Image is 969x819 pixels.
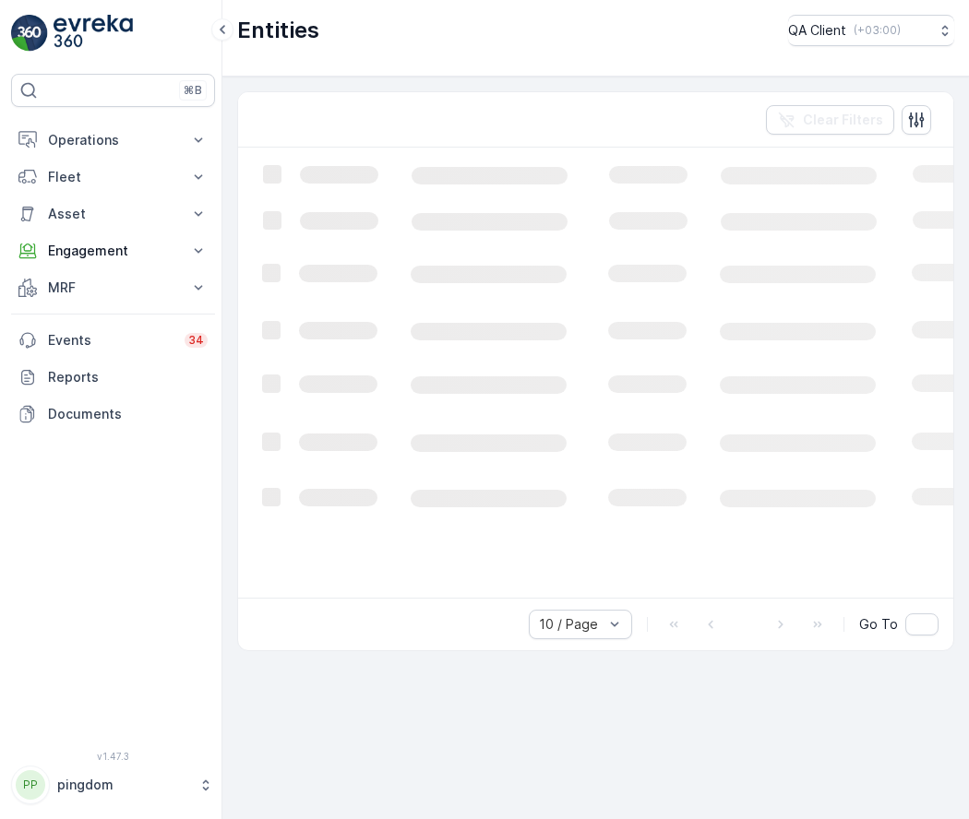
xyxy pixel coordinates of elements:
button: QA Client(+03:00) [788,15,954,46]
p: Fleet [48,168,178,186]
span: Go To [859,615,898,634]
p: QA Client [788,21,846,40]
p: Operations [48,131,178,149]
button: Operations [11,122,215,159]
button: Clear Filters [766,105,894,135]
p: ⌘B [184,83,202,98]
p: Documents [48,405,208,423]
img: logo_light-DOdMpM7g.png [54,15,133,52]
button: PPpingdom [11,766,215,804]
button: Fleet [11,159,215,196]
p: 34 [188,333,204,348]
p: Engagement [48,242,178,260]
a: Events34 [11,322,215,359]
div: PP [16,770,45,800]
button: MRF [11,269,215,306]
p: pingdom [57,776,189,794]
button: Engagement [11,232,215,269]
p: Asset [48,205,178,223]
p: Events [48,331,173,350]
button: Asset [11,196,215,232]
p: Clear Filters [803,111,883,129]
p: ( +03:00 ) [854,23,901,38]
p: Reports [48,368,208,386]
a: Documents [11,396,215,433]
p: MRF [48,279,178,297]
a: Reports [11,359,215,396]
span: v 1.47.3 [11,751,215,762]
img: logo [11,15,48,52]
p: Entities [237,16,319,45]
